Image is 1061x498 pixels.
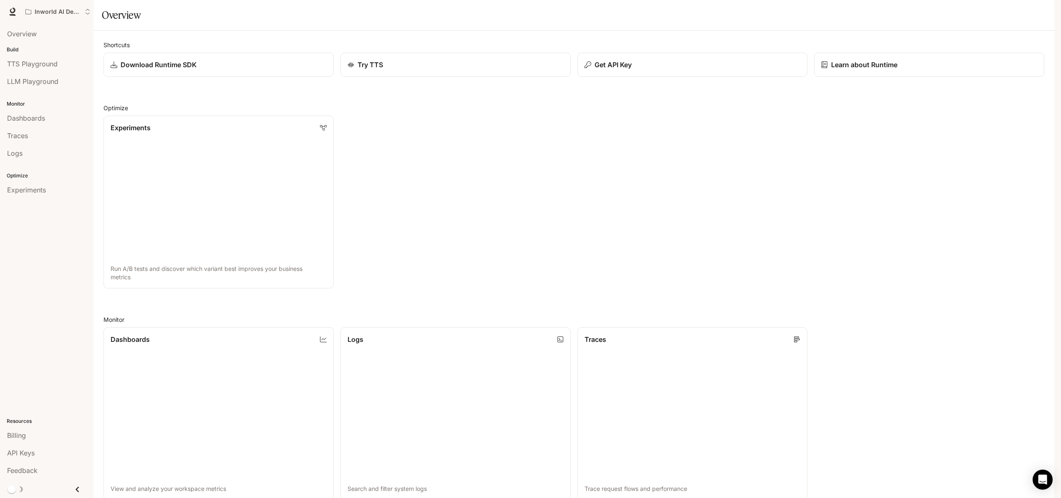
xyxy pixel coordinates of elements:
p: Logs [348,334,363,344]
p: Search and filter system logs [348,485,564,493]
button: Open workspace menu [22,3,94,20]
p: Inworld AI Demos [35,8,81,15]
h2: Optimize [103,104,1044,112]
p: View and analyze your workspace metrics [111,485,327,493]
p: Download Runtime SDK [121,60,197,70]
h1: Overview [102,7,141,23]
a: Try TTS [340,53,571,77]
a: Learn about Runtime [814,53,1044,77]
button: Get API Key [577,53,808,77]
p: Dashboards [111,334,150,344]
a: Download Runtime SDK [103,53,334,77]
h2: Shortcuts [103,40,1044,49]
h2: Monitor [103,315,1044,324]
p: Traces [585,334,606,344]
p: Try TTS [358,60,383,70]
p: Experiments [111,123,151,133]
p: Trace request flows and performance [585,485,801,493]
a: ExperimentsRun A/B tests and discover which variant best improves your business metrics [103,116,334,288]
p: Learn about Runtime [831,60,897,70]
p: Get API Key [595,60,632,70]
div: Open Intercom Messenger [1033,470,1053,490]
p: Run A/B tests and discover which variant best improves your business metrics [111,265,327,281]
